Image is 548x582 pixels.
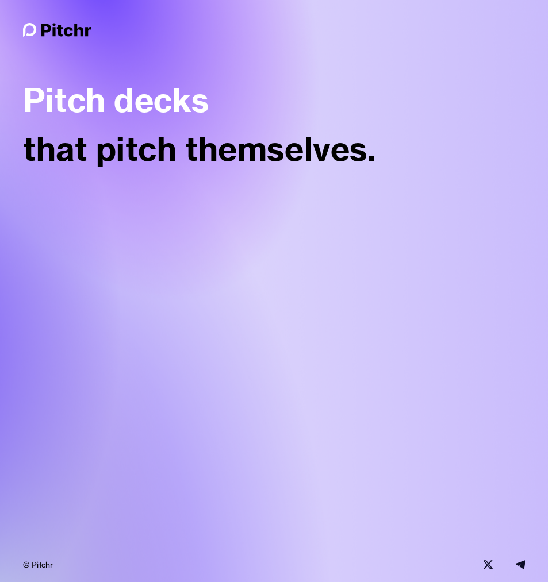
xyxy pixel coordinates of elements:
[23,558,53,571] p: © Pitchr
[23,83,525,118] p: Pitch decks
[23,132,525,167] p: that pitch themselves.
[516,560,525,569] img: LinkedIn icon
[23,23,91,37] img: Pitchr logo
[484,560,493,569] img: Twitter icon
